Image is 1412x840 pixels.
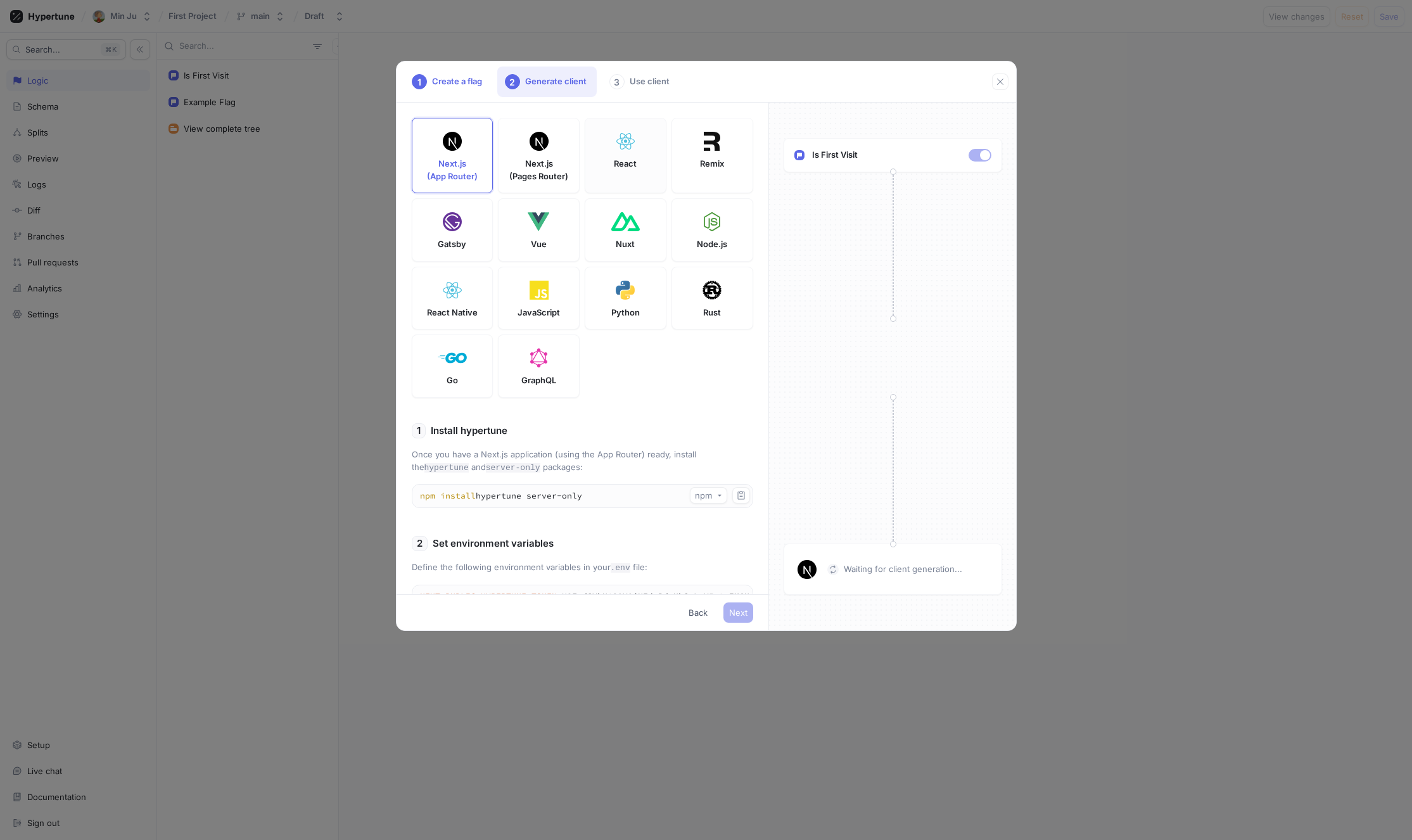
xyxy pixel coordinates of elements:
[518,307,560,319] p: JavaScript
[412,485,753,507] textarea: npm install hypertune server-only
[697,238,727,251] p: Node.js
[602,67,680,97] div: Use client
[616,238,635,251] p: Nuxt
[431,424,507,438] p: Install hypertune
[412,585,786,633] textarea: NEXT_PUBLIC_HYPERTUNE_TOKEN=U2FsdGVkX189V9iNE/oBdcXkGpLvY5nt+IM6XqpATe0= HYPERTUNE_FRAMEWORK=next...
[530,281,549,300] img: Javascript Logo
[615,132,636,151] img: React Logo
[703,307,721,319] p: Rust
[438,348,466,367] img: Golang Logo
[521,374,556,387] p: GraphQL
[798,560,817,579] img: Next Logo
[611,307,640,319] p: Python
[611,563,630,573] code: .env
[412,561,753,575] p: Define the following environment variables in your file:
[497,67,597,97] div: Generate client
[844,563,962,576] p: Waiting for client generation...
[412,74,427,89] div: 1
[412,449,753,474] p: Once you have a Next.js application (using the App Router) ready, install the and packages:
[531,238,547,251] p: Vue
[443,212,462,231] img: Gatsby Logo
[424,463,469,473] code: hypertune
[704,212,721,231] img: Node Logo
[683,602,713,623] button: Back
[447,374,458,387] p: Go
[530,348,547,367] img: GraphQL Logo
[417,537,423,551] p: 2
[530,132,549,151] img: Next Logo
[427,307,478,319] p: React Native
[486,463,540,473] code: server-only
[505,74,520,89] div: 2
[442,281,462,300] img: ReactNative Logo
[528,212,550,231] img: Vue Logo
[417,424,421,438] p: 1
[703,281,722,300] img: Rust Logo
[614,158,637,170] p: React
[689,609,708,616] span: Back
[443,132,462,151] img: Next Logo
[616,281,635,300] img: Python Logo
[609,74,625,89] div: 3
[695,490,712,501] div: npm
[723,602,753,623] button: Next
[427,158,478,182] p: Next.js (App Router)
[509,158,568,182] p: Next.js (Pages Router)
[729,609,747,616] span: Next
[704,132,720,151] img: Remix Logo
[438,238,466,251] p: Gatsby
[700,158,724,170] p: Remix
[690,487,727,504] button: npm
[812,149,858,162] p: Is First Visit
[611,212,640,231] img: Nuxt Logo
[433,537,554,551] p: Set environment variables
[404,67,492,97] div: Create a flag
